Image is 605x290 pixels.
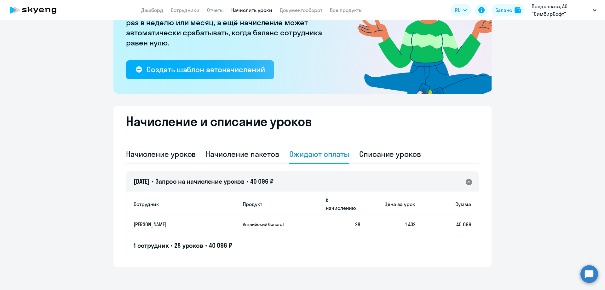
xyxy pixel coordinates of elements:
[243,222,290,227] p: Английский General
[289,149,349,159] div: Ожидают оплаты
[359,149,421,159] div: Списание уроков
[321,193,360,215] th: К начислению
[456,221,471,228] span: 40 096
[126,60,274,79] button: Создать шаблон автоначислений
[231,7,272,13] a: Начислить уроки
[126,114,479,129] h2: Начисление и списание уроков
[405,221,416,228] span: 1 432
[174,241,203,249] span: 28 уроков
[209,241,232,249] span: 40 096 ₽
[492,4,525,16] button: Балансbalance
[126,149,196,159] div: Начисление уроков
[280,7,322,13] a: Документооборот
[206,149,279,159] div: Начисление пакетов
[155,177,245,185] span: Запрос на начисление уроков
[532,3,590,18] p: Предоплата, АО "СимбирСофт"
[246,177,248,185] span: •
[355,221,360,228] span: 28
[147,64,265,74] div: Создать шаблон автоначислений
[515,7,521,13] img: balance
[495,6,512,14] div: Баланс
[528,3,600,18] button: Предоплата, АО "СимбирСофт"
[330,7,363,13] a: Все продукты
[416,193,471,215] th: Сумма
[205,241,207,249] span: •
[170,241,172,249] span: •
[152,177,153,185] span: •
[134,193,238,215] th: Сотрудник
[455,6,461,14] span: RU
[360,193,416,215] th: Цена за урок
[141,7,163,13] a: Дашборд
[207,7,224,13] a: Отчеты
[134,241,169,249] span: 1 сотрудник
[134,177,150,185] span: [DATE]
[171,7,199,13] a: Сотрудники
[134,221,226,228] p: [PERSON_NAME]
[238,193,321,215] th: Продукт
[250,177,274,185] span: 40 096 ₽
[451,4,471,16] button: RU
